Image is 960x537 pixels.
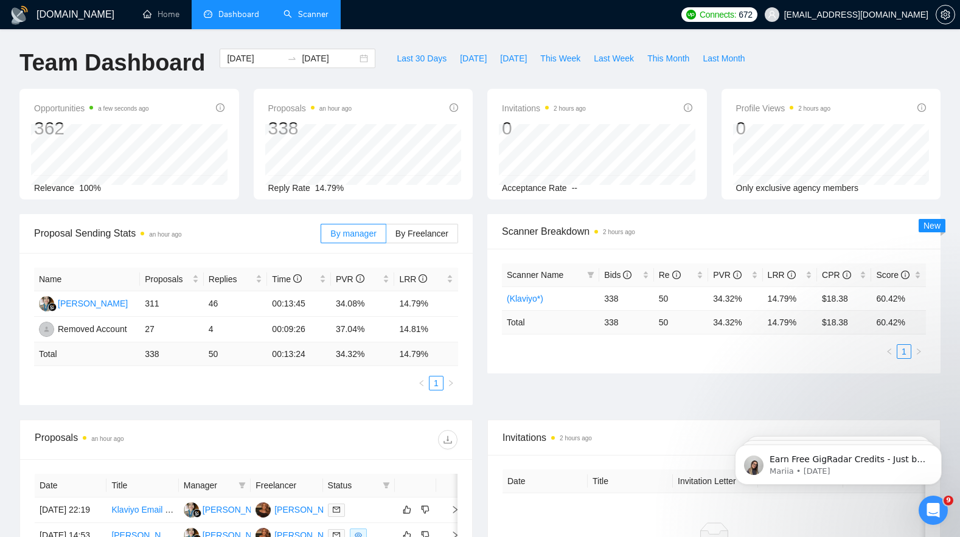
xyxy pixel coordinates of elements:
time: an hour ago [91,435,123,442]
div: Removed Account [58,322,127,336]
span: info-circle [216,103,224,112]
span: left [886,348,893,355]
input: Start date [227,52,282,65]
td: 37.04% [331,317,395,342]
span: swap-right [287,54,297,63]
td: 34.32 % [708,310,762,334]
button: download [438,430,457,449]
span: Last 30 Days [397,52,447,65]
span: 14.79% [315,183,344,193]
td: 00:09:26 [267,317,331,342]
span: Last Month [703,52,745,65]
td: 311 [140,291,204,317]
span: Scanner Name [507,270,563,280]
iframe: Intercom notifications message [717,419,960,504]
span: filter [585,266,597,284]
img: gigradar-bm.png [193,509,201,518]
span: New [923,221,941,230]
th: Freelancer [251,474,322,497]
td: 00:13:24 [267,342,331,366]
th: Date [503,469,588,493]
span: Status [328,479,378,492]
img: logo [10,5,29,25]
td: Total [34,342,140,366]
li: 1 [429,376,443,390]
span: Invitations [502,101,586,116]
button: Last 30 Days [390,49,453,68]
td: Klaviyo Email Marketing Expert | Email Campaign & Flow Set Up | Shopify [106,497,178,523]
td: 50 [654,310,708,334]
a: homeHome [143,9,179,19]
span: info-circle [672,271,681,279]
button: left [414,376,429,390]
span: like [403,505,411,514]
a: setting [936,10,955,19]
button: right [443,376,458,390]
span: filter [380,476,392,494]
span: This Week [540,52,580,65]
img: FA [39,296,54,311]
li: 1 [897,344,911,359]
time: 2 hours ago [603,229,635,235]
span: filter [587,271,594,279]
span: Last Week [594,52,634,65]
span: Proposals [268,101,352,116]
span: info-circle [901,271,910,279]
span: filter [383,482,390,489]
td: 34.32% [708,286,762,310]
span: 100% [79,183,101,193]
span: filter [238,482,246,489]
span: info-circle [917,103,926,112]
span: dashboard [204,10,212,18]
td: Total [502,310,599,334]
span: info-circle [733,271,742,279]
h1: Team Dashboard [19,49,205,77]
span: Acceptance Rate [502,183,567,193]
li: Previous Page [882,344,897,359]
div: 362 [34,117,149,140]
th: Invitation Letter [673,469,758,493]
span: mail [333,506,340,513]
button: [DATE] [493,49,534,68]
td: 14.79% [394,291,458,317]
td: 338 [599,310,653,334]
div: 338 [268,117,352,140]
td: 338 [599,286,653,310]
a: 1 [897,345,911,358]
button: like [400,502,414,517]
th: Manager [179,474,251,497]
th: Name [34,268,140,291]
span: LRR [399,274,427,284]
span: -- [572,183,577,193]
a: FA[PERSON_NAME] [39,298,128,308]
div: 0 [736,117,831,140]
td: 34.32 % [331,342,395,366]
li: Next Page [911,344,926,359]
span: info-circle [623,271,631,279]
td: 14.79 % [394,342,458,366]
span: info-circle [684,103,692,112]
span: info-circle [293,274,302,283]
td: 338 [140,342,204,366]
span: info-circle [450,103,458,112]
span: Relevance [34,183,74,193]
span: dislike [421,505,430,514]
span: Score [876,270,909,280]
span: info-circle [419,274,427,283]
th: Proposals [140,268,204,291]
span: Dashboard [218,9,259,19]
span: Connects: [700,8,736,21]
span: info-circle [843,271,851,279]
time: 2 hours ago [554,105,586,112]
span: Reply Rate [268,183,310,193]
span: Proposal Sending Stats [34,226,321,241]
img: upwork-logo.png [686,10,696,19]
span: This Month [647,52,689,65]
span: right [441,505,459,514]
span: info-circle [787,271,796,279]
span: 9 [944,496,953,505]
span: Manager [184,479,234,492]
td: $ 18.38 [817,310,871,334]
